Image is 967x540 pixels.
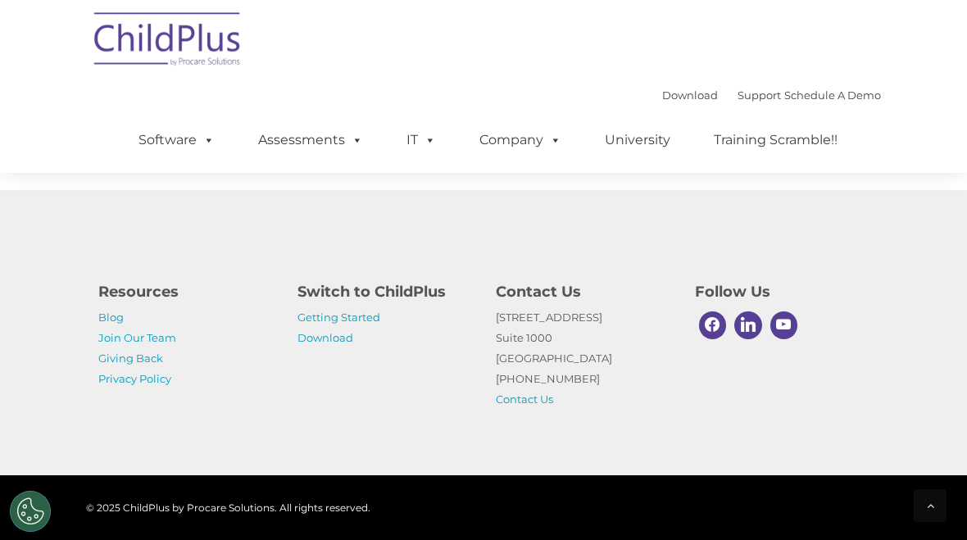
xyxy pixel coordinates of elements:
[98,311,124,324] a: Blog
[766,307,802,343] a: Youtube
[496,307,670,410] p: [STREET_ADDRESS] Suite 1000 [GEOGRAPHIC_DATA] [PHONE_NUMBER]
[695,307,731,343] a: Facebook
[242,124,379,157] a: Assessments
[10,491,51,532] button: Cookies Settings
[588,124,687,157] a: University
[738,88,781,102] a: Support
[86,501,370,514] span: © 2025 ChildPlus by Procare Solutions. All rights reserved.
[86,1,250,83] img: ChildPlus by Procare Solutions
[98,280,273,303] h4: Resources
[496,393,553,406] a: Contact Us
[662,88,718,102] a: Download
[697,124,854,157] a: Training Scramble!!
[98,331,176,344] a: Join Our Team
[695,280,869,303] h4: Follow Us
[297,311,380,324] a: Getting Started
[683,363,967,540] iframe: Chat Widget
[463,124,578,157] a: Company
[730,307,766,343] a: Linkedin
[784,88,881,102] a: Schedule A Demo
[98,372,171,385] a: Privacy Policy
[297,331,353,344] a: Download
[297,280,472,303] h4: Switch to ChildPlus
[122,124,231,157] a: Software
[390,124,452,157] a: IT
[662,88,881,102] font: |
[496,280,670,303] h4: Contact Us
[98,352,163,365] a: Giving Back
